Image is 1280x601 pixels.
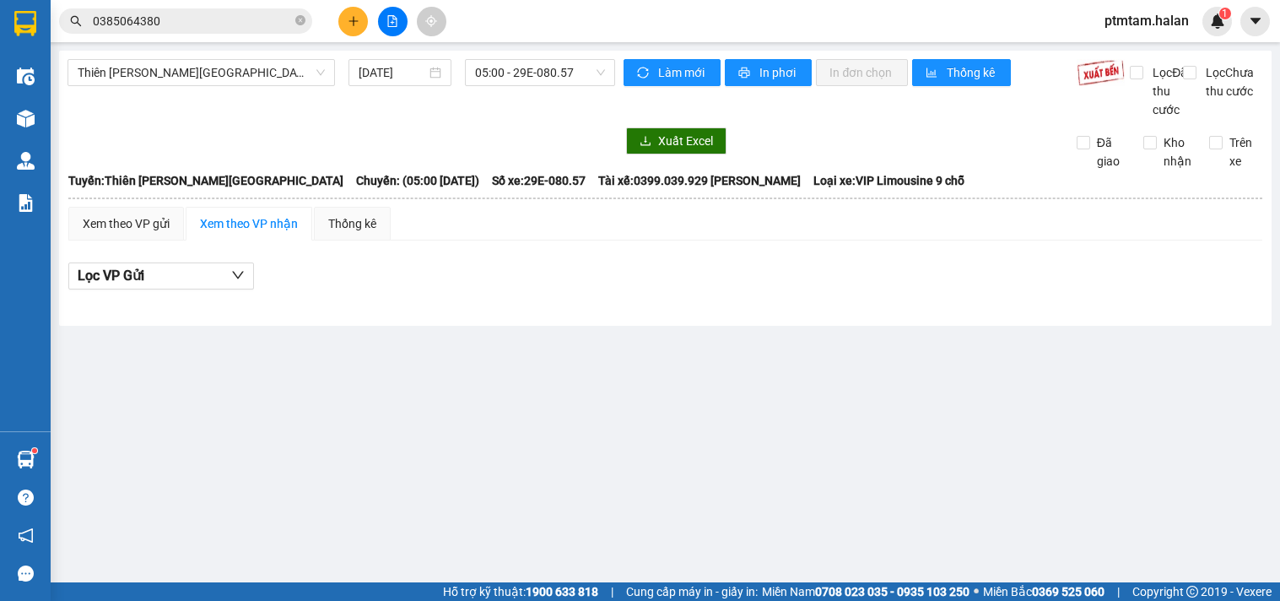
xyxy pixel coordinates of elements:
sup: 1 [32,448,37,453]
span: Thống kê [947,63,997,82]
div: Xem theo VP gửi [83,214,170,233]
span: Hỗ trợ kỹ thuật: [443,582,598,601]
span: notification [18,528,34,544]
span: Cung cấp máy in - giấy in: [626,582,758,601]
span: Lọc Chưa thu cước [1199,63,1263,100]
button: aim [417,7,446,36]
span: close-circle [295,15,305,25]
span: Tài xế: 0399.039.929 [PERSON_NAME] [598,171,801,190]
span: 05:00 - 29E-080.57 [475,60,605,85]
span: search [70,15,82,27]
span: printer [738,67,753,80]
input: 13/08/2025 [359,63,427,82]
span: Số xe: 29E-080.57 [492,171,586,190]
button: bar-chartThống kê [912,59,1011,86]
img: logo-vxr [14,11,36,36]
span: plus [348,15,359,27]
button: downloadXuất Excel [626,127,726,154]
sup: 1 [1219,8,1231,19]
span: Trên xe [1223,133,1263,171]
span: Lọc VP Gửi [78,265,144,286]
span: Loại xe: VIP Limousine 9 chỗ [813,171,964,190]
span: question-circle [18,490,34,506]
input: Tìm tên, số ĐT hoặc mã đơn [93,12,292,30]
span: Đã giao [1090,133,1131,171]
span: message [18,566,34,582]
div: Thống kê [328,214,376,233]
span: down [231,268,245,282]
span: Làm mới [658,63,707,82]
strong: 0369 525 060 [1032,585,1104,598]
b: Tuyến: Thiên [PERSON_NAME][GEOGRAPHIC_DATA] [68,174,343,187]
span: caret-down [1248,14,1263,29]
img: warehouse-icon [17,68,35,85]
span: sync [637,67,651,80]
span: | [1117,582,1120,601]
span: Miền Nam [762,582,969,601]
img: icon-new-feature [1210,14,1225,29]
button: plus [338,7,368,36]
span: aim [425,15,437,27]
span: Chuyến: (05:00 [DATE]) [356,171,479,190]
span: In phơi [759,63,798,82]
span: ptmtam.halan [1091,10,1202,31]
div: Xem theo VP nhận [200,214,298,233]
span: Lọc Đã thu cước [1146,63,1190,119]
span: bar-chart [926,67,940,80]
button: printerIn phơi [725,59,812,86]
button: Lọc VP Gửi [68,263,254,290]
span: copyright [1186,586,1198,598]
span: Miền Bắc [983,582,1104,601]
img: 9k= [1077,59,1125,86]
span: ⚪️ [974,588,979,595]
img: warehouse-icon [17,110,35,127]
button: file-add [378,7,408,36]
span: file-add [386,15,398,27]
img: warehouse-icon [17,451,35,468]
strong: 0708 023 035 - 0935 103 250 [815,585,969,598]
span: Thiên Đường Bảo Sơn - Thái Nguyên [78,60,325,85]
span: Kho nhận [1157,133,1198,171]
button: syncLàm mới [624,59,721,86]
img: solution-icon [17,194,35,212]
span: 1 [1222,8,1228,19]
img: warehouse-icon [17,152,35,170]
button: In đơn chọn [816,59,908,86]
span: close-circle [295,14,305,30]
span: | [611,582,613,601]
button: caret-down [1240,7,1270,36]
strong: 1900 633 818 [526,585,598,598]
